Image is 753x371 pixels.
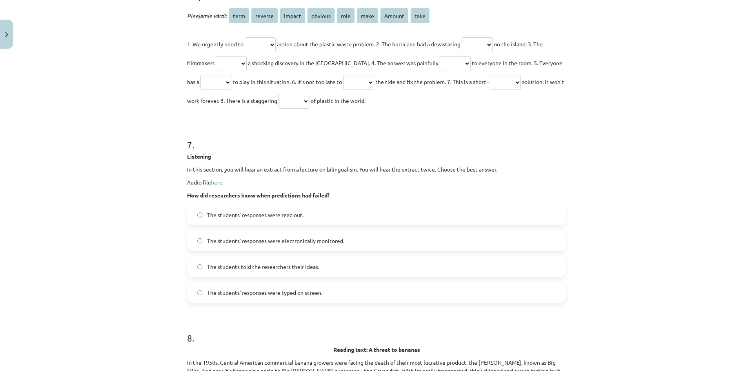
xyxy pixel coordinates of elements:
[207,263,319,271] span: The students told the researchers their ideas.
[187,319,566,343] h1: 8 .
[229,8,249,23] span: term
[187,178,566,186] p: Audio file
[207,237,344,245] span: The students’ responses were electronically monitored.
[207,289,322,297] span: The students’ responses were typed on screen.
[197,238,202,243] input: The students’ responses were electronically monitored.
[333,346,420,353] strong: Reading text: A threat to bananas
[187,40,244,48] span: 1. We urgently need to
[280,8,305,23] span: impact
[248,59,438,66] span: a shocking discovery in the [GEOGRAPHIC_DATA]. 4. The answer was painfully
[380,8,408,23] span: Amount
[5,32,8,37] img: icon-close-lesson-0947bae3869378f0d4975bcd49f059093ad1ed9edebbc8119c70593378902aed.svg
[211,179,224,186] a: here.
[187,165,566,174] p: In this section, you will hear an extract from a lecture on bilingualism. You will hear the extra...
[277,40,460,48] span: action about the plastic waste problem. 2. The hurricane had a devastating
[307,8,335,23] span: obvious
[357,8,378,23] span: make
[207,211,304,219] span: The students’ responses were read out.
[187,192,329,199] b: How did researchers know when predictions had failed?
[197,290,202,295] input: The students’ responses were typed on screen.
[337,8,355,23] span: role
[411,8,429,23] span: take
[251,8,278,23] span: reverse
[187,12,227,19] span: Pieejamie vārdi:
[233,78,342,85] span: to play in this situation. 6. It’s not too late to
[197,212,202,217] input: The students’ responses were read out.
[187,126,566,150] h1: 7 .
[375,78,489,85] span: the tide and fix the problem. 7. This is a short -
[187,153,211,160] strong: Listening
[197,264,202,269] input: The students told the researchers their ideas.
[311,97,366,104] span: of plastic in the world.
